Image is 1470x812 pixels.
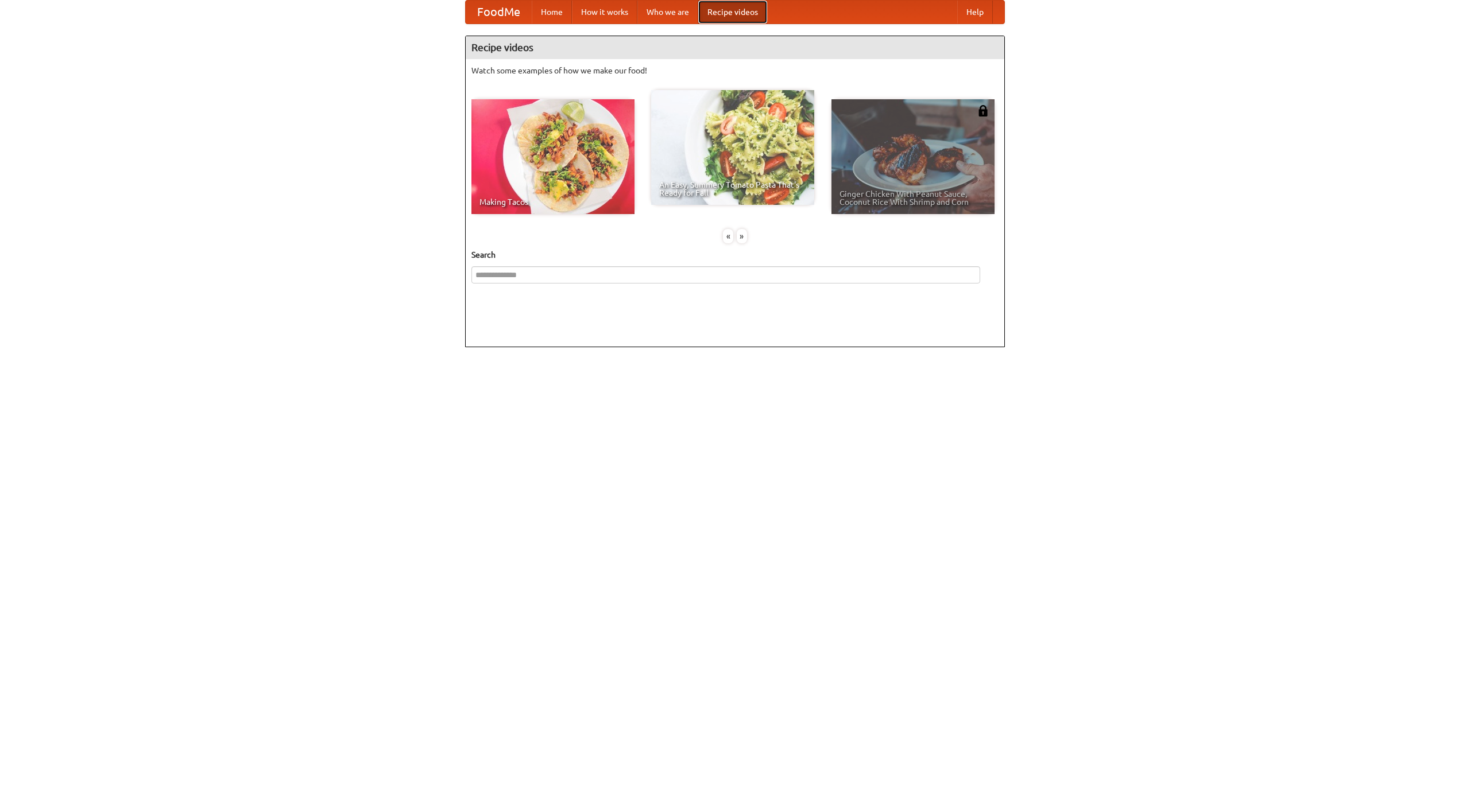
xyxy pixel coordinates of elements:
a: FoodMe [466,1,532,24]
p: Watch some examples of how we make our food! [471,65,999,76]
a: Who we are [637,1,698,24]
a: Recipe videos [698,1,767,24]
a: How it works [572,1,637,24]
span: Making Tacos [479,198,626,206]
div: « [723,229,733,243]
a: Home [532,1,572,24]
a: Help [957,1,993,24]
a: An Easy, Summery Tomato Pasta That's Ready for Fall [651,90,814,205]
h5: Search [471,249,999,261]
img: 483408.png [977,105,989,116]
span: An Easy, Summery Tomato Pasta That's Ready for Fall [659,181,806,197]
h4: Recipe videos [466,36,1004,59]
div: » [737,229,747,243]
a: Making Tacos [471,99,635,214]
